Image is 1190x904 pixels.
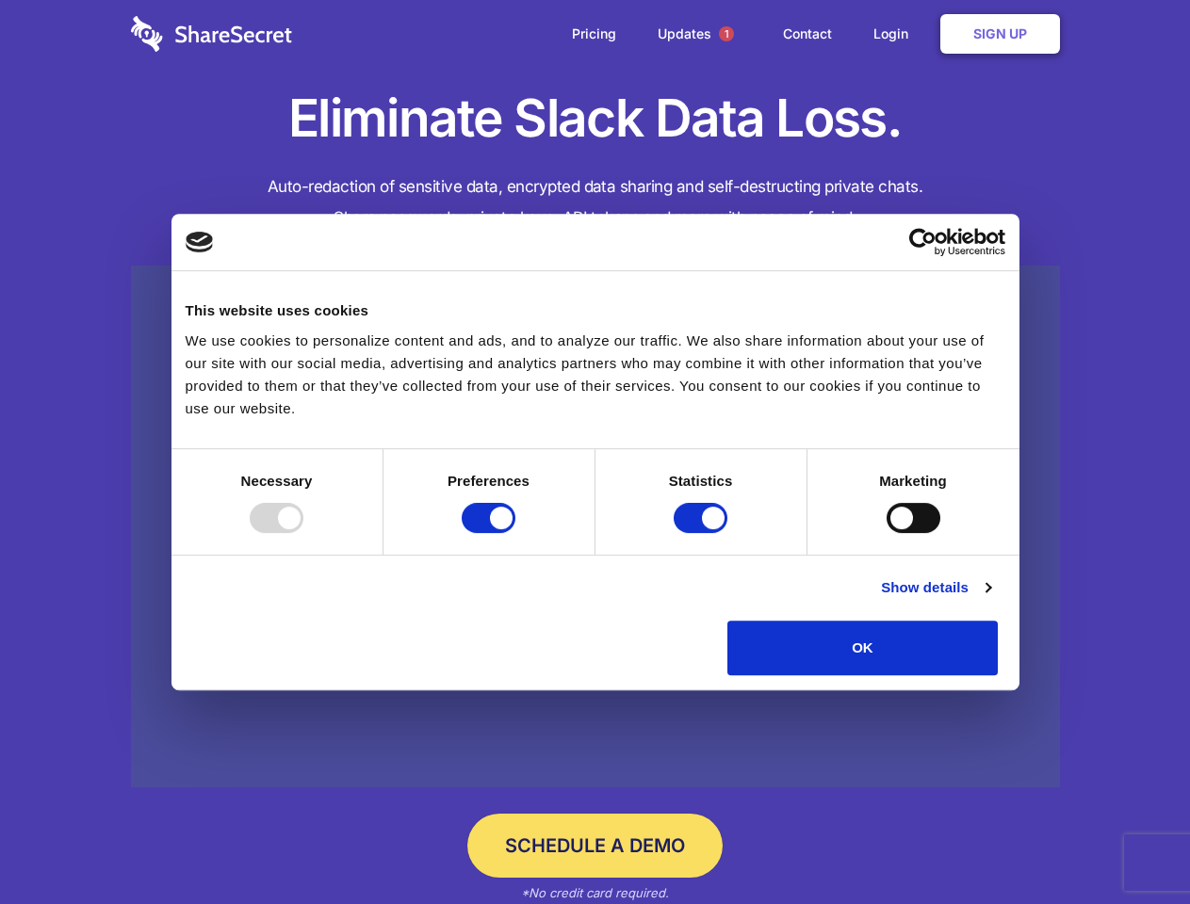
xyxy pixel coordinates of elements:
a: Sign Up [940,14,1060,54]
a: Contact [764,5,851,63]
div: We use cookies to personalize content and ads, and to analyze our traffic. We also share informat... [186,330,1005,420]
strong: Statistics [669,473,733,489]
strong: Marketing [879,473,947,489]
em: *No credit card required. [521,885,669,900]
span: 1 [719,26,734,41]
a: Login [855,5,937,63]
h4: Auto-redaction of sensitive data, encrypted data sharing and self-destructing private chats. Shar... [131,171,1060,234]
strong: Necessary [241,473,313,489]
img: logo-wordmark-white-trans-d4663122ce5f474addd5e946df7df03e33cb6a1c49d2221995e7729f52c070b2.svg [131,16,292,52]
img: logo [186,232,214,252]
strong: Preferences [448,473,530,489]
a: Wistia video thumbnail [131,266,1060,788]
a: Usercentrics Cookiebot - opens in a new window [840,228,1005,256]
button: OK [727,621,998,675]
a: Schedule a Demo [467,814,723,878]
a: Pricing [553,5,635,63]
h1: Eliminate Slack Data Loss. [131,85,1060,153]
a: Show details [881,576,990,599]
div: This website uses cookies [186,299,1005,322]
